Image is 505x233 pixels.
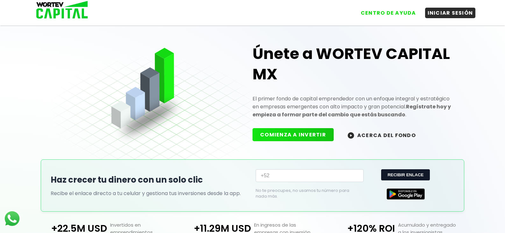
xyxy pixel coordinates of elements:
[252,128,334,141] button: COMIENZA A INVERTIR
[51,174,249,186] h2: Haz crecer tu dinero con un solo clic
[425,8,476,18] button: INICIAR SESIÓN
[256,188,353,199] p: No te preocupes, no usamos tu número para nada más.
[381,169,430,180] button: RECIBIR ENLACE
[340,128,423,142] button: ACERCA DEL FONDO
[348,132,354,139] img: wortev-capital-acerca-del-fondo
[419,3,476,18] a: INICIAR SESIÓN
[252,95,454,119] p: El primer fondo de capital emprendedor con un enfoque integral y estratégico en empresas emergent...
[387,188,425,200] img: Google Play
[358,8,419,18] button: CENTRO DE AYUDA
[51,189,249,197] p: Recibe el enlace directo a tu celular y gestiona tus inversiones desde la app.
[252,131,340,138] a: COMIENZA A INVERTIR
[352,3,419,18] a: CENTRO DE AYUDA
[3,210,21,228] img: logos_whatsapp-icon.242b2217.svg
[252,103,451,118] strong: Regístrate hoy y empieza a formar parte del cambio que estás buscando
[252,44,454,84] h1: Únete a WORTEV CAPITAL MX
